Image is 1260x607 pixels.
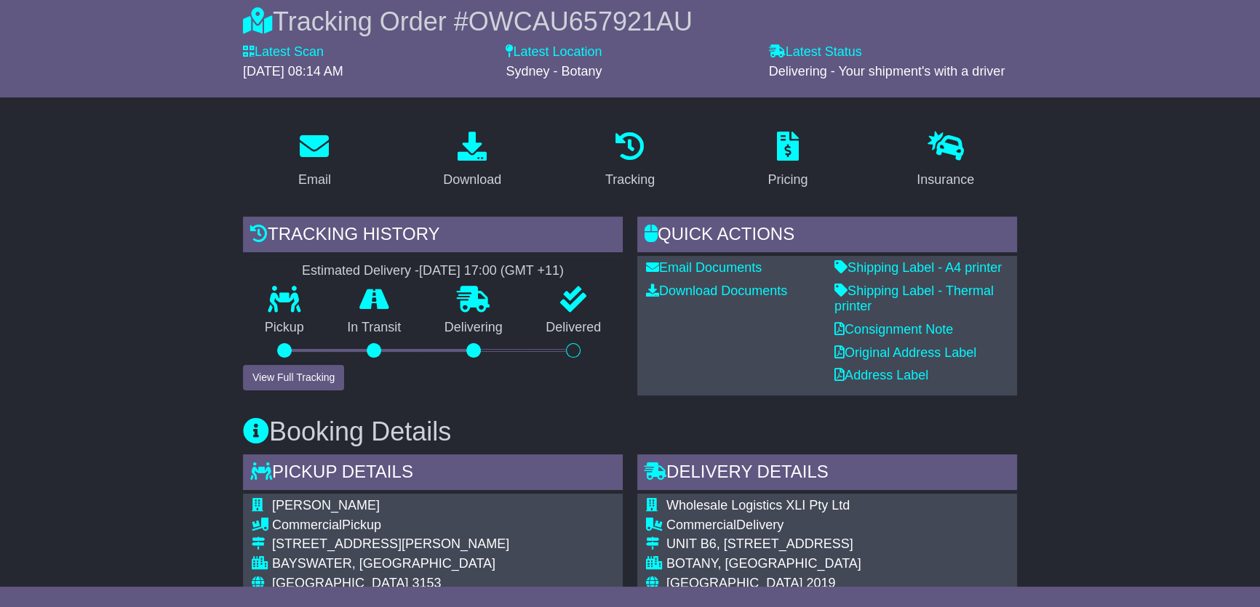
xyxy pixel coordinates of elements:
span: Commercial [272,518,342,532]
div: Estimated Delivery - [243,263,623,279]
div: Delivery [666,518,1008,534]
span: Commercial [666,518,736,532]
div: Quick Actions [637,217,1017,256]
div: Insurance [917,170,974,190]
p: In Transit [326,320,423,336]
a: Email Documents [646,260,762,275]
a: Original Address Label [834,345,976,360]
a: Shipping Label - A4 printer [834,260,1002,275]
p: Delivering [423,320,525,336]
a: Address Label [834,368,928,382]
p: Delivered [525,320,623,336]
div: Email [298,170,331,190]
div: Pickup [272,518,614,534]
a: Email [289,126,340,195]
h3: Booking Details [243,417,1017,446]
span: [GEOGRAPHIC_DATA] [272,576,408,590]
button: View Full Tracking [243,365,344,390]
a: Tracking [596,126,664,195]
span: Delivering - Your shipment's with a driver [769,64,1005,79]
span: OWCAU657921AU [468,7,693,36]
a: Download [434,126,511,195]
a: Insurance [907,126,984,195]
div: UNIT B6, [STREET_ADDRESS] [666,536,1008,552]
span: [GEOGRAPHIC_DATA] [666,576,802,590]
div: [DATE] 17:00 (GMT +11) [419,263,564,279]
div: BAYSWATER, [GEOGRAPHIC_DATA] [272,556,614,572]
div: Tracking Order # [243,6,1017,37]
a: Pricing [758,126,817,195]
span: Sydney - Botany [506,64,602,79]
div: BOTANY, [GEOGRAPHIC_DATA] [666,556,1008,572]
label: Latest Scan [243,44,324,60]
p: Pickup [243,320,326,336]
a: Shipping Label - Thermal printer [834,284,994,314]
span: [DATE] 08:14 AM [243,64,343,79]
label: Latest Location [506,44,602,60]
span: Wholesale Logistics XLI Pty Ltd [666,498,850,512]
label: Latest Status [769,44,862,60]
div: Tracking [605,170,655,190]
a: Download Documents [646,284,787,298]
span: 3153 [412,576,441,590]
div: Pricing [767,170,808,190]
div: Download [443,170,501,190]
span: 2019 [806,576,835,590]
div: Tracking history [243,217,623,256]
div: [STREET_ADDRESS][PERSON_NAME] [272,536,614,552]
div: Pickup Details [243,454,623,494]
span: [PERSON_NAME] [272,498,380,512]
div: Delivery Details [637,454,1017,494]
a: Consignment Note [834,322,953,337]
